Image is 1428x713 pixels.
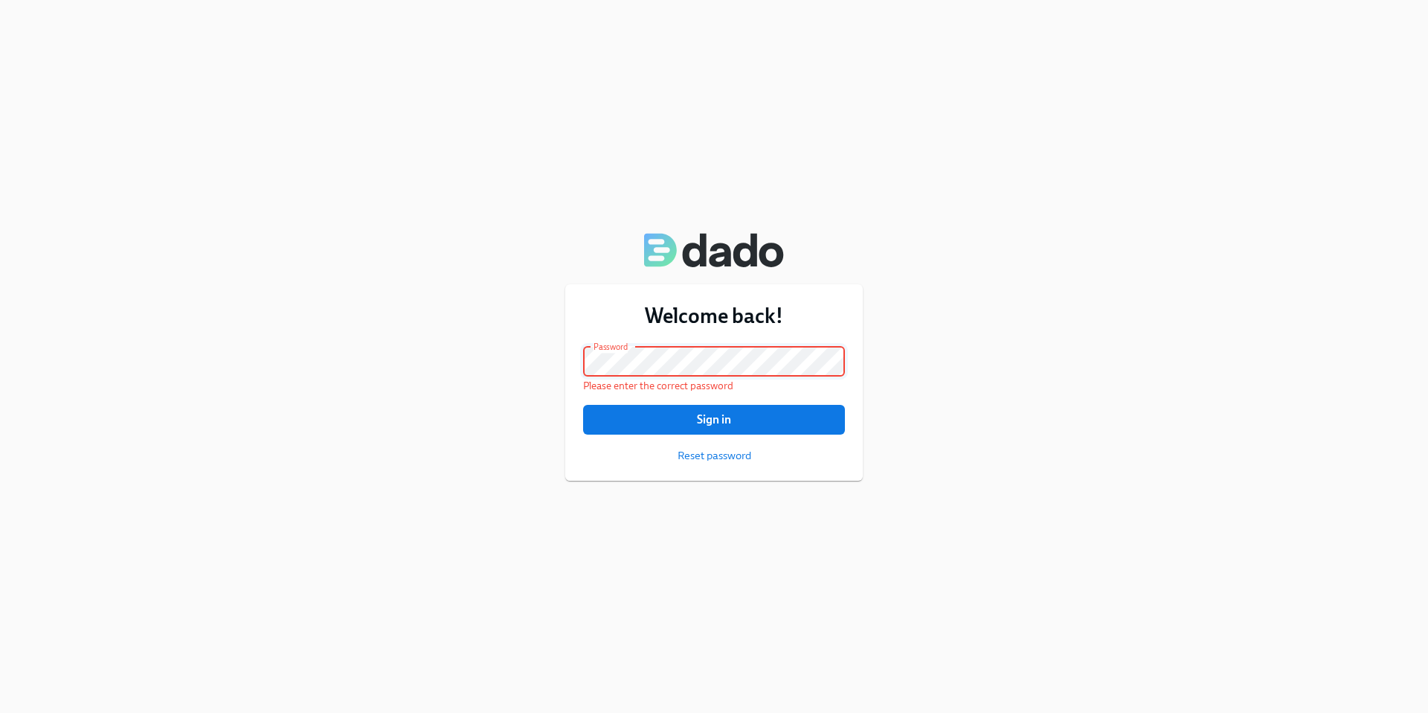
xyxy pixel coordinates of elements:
[644,232,784,268] img: Dado
[583,379,845,393] p: Please enter the correct password
[583,302,845,329] h3: Welcome back!
[678,448,751,463] button: Reset password
[583,405,845,435] button: Sign in
[594,412,834,427] span: Sign in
